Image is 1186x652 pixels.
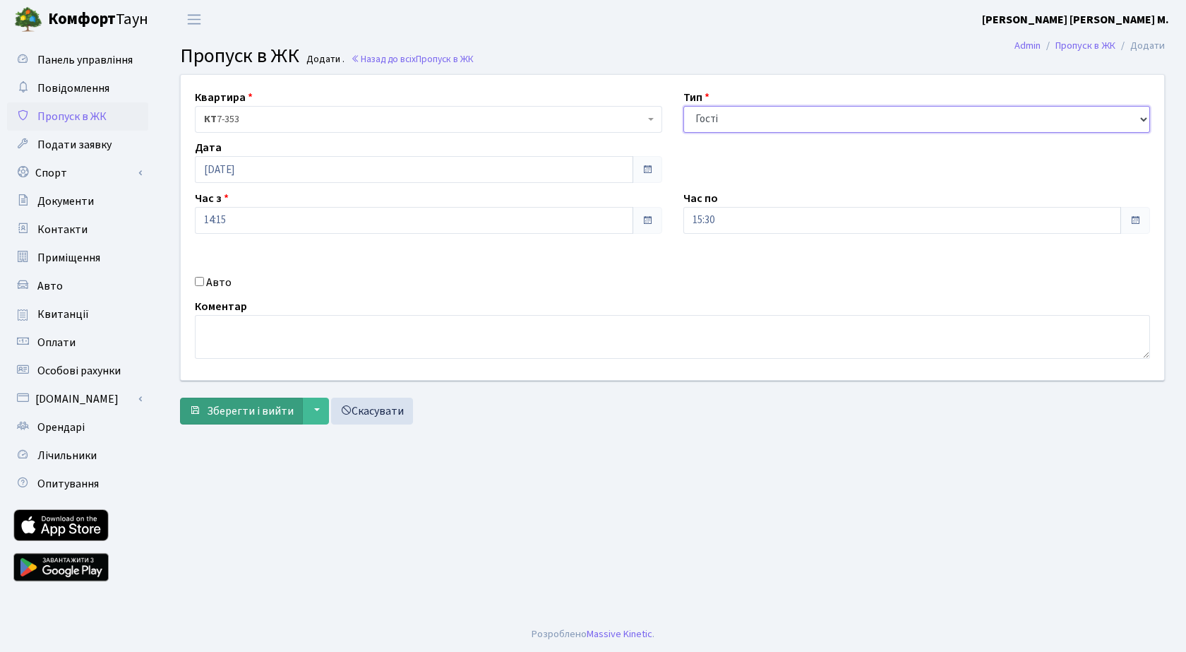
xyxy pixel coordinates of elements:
[7,300,148,328] a: Квитанції
[37,52,133,68] span: Панель управління
[1115,38,1165,54] li: Додати
[206,274,232,291] label: Авто
[37,222,88,237] span: Контакти
[204,112,645,126] span: <b>КТ</b>&nbsp;&nbsp;&nbsp;&nbsp;7-353
[1055,38,1115,53] a: Пропуск в ЖК
[7,328,148,357] a: Оплати
[993,31,1186,61] nav: breadcrumb
[7,357,148,385] a: Особові рахунки
[532,627,654,642] div: Розроблено .
[7,215,148,244] a: Контакти
[351,52,474,66] a: Назад до всіхПропуск в ЖК
[37,307,89,322] span: Квитанції
[7,74,148,102] a: Повідомлення
[195,190,229,207] label: Час з
[982,12,1169,28] b: [PERSON_NAME] [PERSON_NAME] М.
[37,448,97,463] span: Лічильники
[180,42,299,70] span: Пропуск в ЖК
[37,109,107,124] span: Пропуск в ЖК
[7,413,148,441] a: Орендарі
[176,8,212,31] button: Переключити навігацію
[416,52,474,66] span: Пропуск в ЖК
[7,102,148,131] a: Пропуск в ЖК
[37,137,112,153] span: Подати заявку
[204,112,217,126] b: КТ
[37,335,76,350] span: Оплати
[37,250,100,266] span: Приміщення
[195,298,247,315] label: Коментар
[7,470,148,498] a: Опитування
[195,106,662,133] span: <b>КТ</b>&nbsp;&nbsp;&nbsp;&nbsp;7-353
[587,627,652,641] a: Massive Kinetic
[7,131,148,159] a: Подати заявку
[683,190,718,207] label: Час по
[180,398,303,425] button: Зберегти і вийти
[7,187,148,215] a: Документи
[37,194,94,209] span: Документи
[304,54,345,66] small: Додати .
[14,6,42,34] img: logo.png
[37,81,109,96] span: Повідомлення
[7,272,148,300] a: Авто
[331,398,413,425] a: Скасувати
[7,244,148,272] a: Приміщення
[7,159,148,187] a: Спорт
[37,278,63,294] span: Авто
[982,11,1169,28] a: [PERSON_NAME] [PERSON_NAME] М.
[48,8,116,30] b: Комфорт
[7,46,148,74] a: Панель управління
[37,476,99,492] span: Опитування
[37,420,85,435] span: Орендарі
[48,8,148,32] span: Таун
[37,363,121,379] span: Особові рахунки
[7,441,148,470] a: Лічильники
[7,385,148,413] a: [DOMAIN_NAME]
[1014,38,1041,53] a: Admin
[683,89,709,106] label: Тип
[195,89,253,106] label: Квартира
[195,139,222,156] label: Дата
[207,403,294,419] span: Зберегти і вийти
